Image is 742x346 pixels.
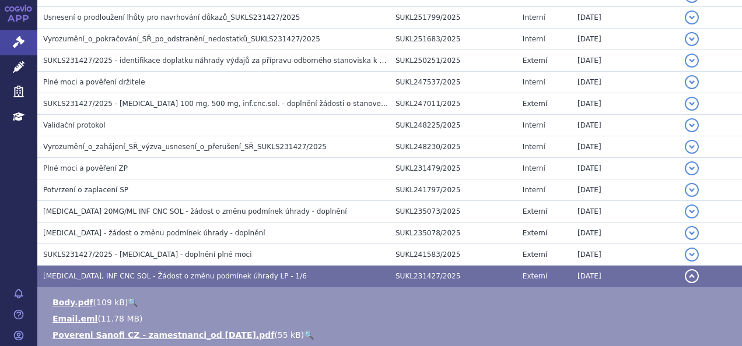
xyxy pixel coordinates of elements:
[390,7,517,29] td: SUKL251799/2025
[43,186,128,194] span: Potvrzení o zaplacení SP
[572,115,679,136] td: [DATE]
[390,201,517,223] td: SUKL235073/2025
[685,140,699,154] button: detail
[390,93,517,115] td: SUKL247011/2025
[523,207,547,216] span: Externí
[390,136,517,158] td: SUKL248230/2025
[52,298,93,307] a: Body.pdf
[523,121,545,129] span: Interní
[523,229,547,237] span: Externí
[390,115,517,136] td: SUKL248225/2025
[572,93,679,115] td: [DATE]
[390,50,517,72] td: SUKL250251/2025
[685,10,699,24] button: detail
[685,248,699,262] button: detail
[685,118,699,132] button: detail
[390,266,517,287] td: SUKL231427/2025
[685,97,699,111] button: detail
[390,179,517,201] td: SUKL241797/2025
[685,75,699,89] button: detail
[96,298,125,307] span: 109 kB
[523,143,545,151] span: Interní
[523,272,547,280] span: Externí
[390,223,517,244] td: SUKL235078/2025
[52,296,730,308] li: ( )
[572,29,679,50] td: [DATE]
[572,7,679,29] td: [DATE]
[523,100,547,108] span: Externí
[390,158,517,179] td: SUKL231479/2025
[685,269,699,283] button: detail
[685,183,699,197] button: detail
[390,244,517,266] td: SUKL241583/2025
[523,78,545,86] span: Interní
[572,158,679,179] td: [DATE]
[128,298,138,307] a: 🔍
[43,78,145,86] span: Plné moci a pověření držitele
[523,57,547,65] span: Externí
[52,313,730,324] li: ( )
[52,314,97,323] a: Email.eml
[304,330,314,340] a: 🔍
[52,330,274,340] a: Povereni Sanofi CZ - zamestnanci_od [DATE].pdf
[278,330,301,340] span: 55 kB
[43,143,327,151] span: Vyrozumění_o_zahájení_SŘ_výzva_usnesení_o_přerušení_SŘ_SUKLS231427/2025
[43,121,106,129] span: Validační protokol
[43,272,307,280] span: SARCLISA, INF CNC SOL - Žádost o změnu podmínek úhrady LP - 1/6
[43,207,347,216] span: SARCLISA 20MG/ML INF CNC SOL - žádost o změnu podmínek úhrady - doplnění
[685,32,699,46] button: detail
[572,201,679,223] td: [DATE]
[43,229,265,237] span: SARCLISA - žádost o změnu podmínek úhrady - doplnění
[572,136,679,158] td: [DATE]
[390,72,517,93] td: SUKL247537/2025
[43,57,607,65] span: SUKLS231427/2025 - identifikace doplatku náhrady výdajů za přípravu odborného stanoviska k žádost...
[685,204,699,218] button: detail
[43,250,252,259] span: SUKLS231427/2025 - SARCLISA - doplnění plné moci
[523,186,545,194] span: Interní
[390,29,517,50] td: SUKL251683/2025
[523,164,545,172] span: Interní
[523,35,545,43] span: Interní
[572,50,679,72] td: [DATE]
[572,244,679,266] td: [DATE]
[685,54,699,68] button: detail
[523,250,547,259] span: Externí
[43,35,320,43] span: Vyrozumění_o_pokračování_SŘ_po_odstranění_nedostatků_SUKLS231427/2025
[685,226,699,240] button: detail
[685,161,699,175] button: detail
[572,223,679,244] td: [DATE]
[572,179,679,201] td: [DATE]
[43,164,128,172] span: Plné moci a pověření ZP
[572,72,679,93] td: [DATE]
[523,13,545,22] span: Interní
[52,329,730,341] li: ( )
[43,100,476,108] span: SUKLS231427/2025 - SARCLISA 100 mg, 500 mg, inf.cnc.sol. - doplnění žádosti o stanovení výše a po...
[43,13,300,22] span: Usnesení o prodloužení lhůty pro navrhování důkazů_SUKLS231427/2025
[572,266,679,287] td: [DATE]
[101,314,139,323] span: 11.78 MB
